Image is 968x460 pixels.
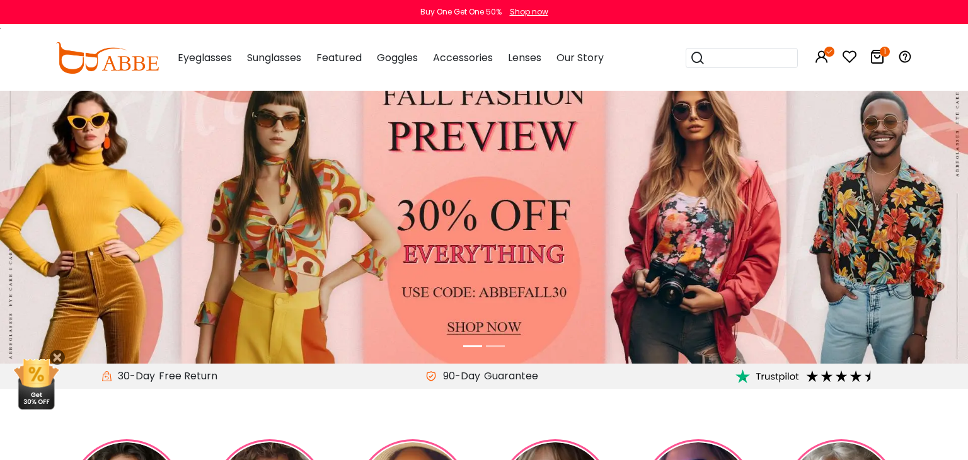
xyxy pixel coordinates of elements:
[880,47,890,57] i: 1
[55,42,159,74] img: abbeglasses.com
[155,369,221,384] div: Free Return
[316,50,362,65] span: Featured
[112,369,155,384] span: 30-Day
[556,50,604,65] span: Our Story
[480,369,542,384] div: Guarantee
[508,50,541,65] span: Lenses
[870,52,885,66] a: 1
[13,359,60,410] img: mini welcome offer
[178,50,232,65] span: Eyeglasses
[437,369,480,384] span: 90-Day
[247,50,301,65] span: Sunglasses
[420,6,502,18] div: Buy One Get One 50%
[510,6,548,18] div: Shop now
[433,50,493,65] span: Accessories
[377,50,418,65] span: Goggles
[504,6,548,17] a: Shop now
